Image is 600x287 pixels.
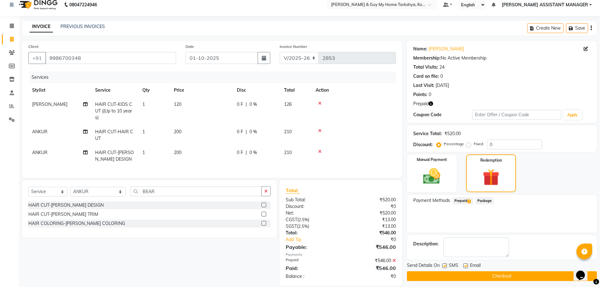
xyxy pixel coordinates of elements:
[341,197,401,203] div: ₹520.00
[429,46,464,52] a: [PERSON_NAME]
[186,44,194,49] label: Date
[341,243,401,251] div: ₹546.00
[341,273,401,280] div: ₹0
[413,82,434,89] div: Last Visit:
[281,230,341,236] div: Total:
[249,149,257,156] span: 0 %
[299,217,308,222] span: 2.5%
[413,91,427,98] div: Points:
[413,112,472,118] div: Coupon Code
[237,101,243,108] span: 0 F
[174,101,181,107] span: 120
[249,129,257,135] span: 0 %
[281,223,341,230] div: ( )
[449,262,458,270] span: SMS
[470,262,481,270] span: Email
[95,150,134,162] span: HAIR CUT-[PERSON_NAME] DESIGN
[286,217,297,222] span: CGST
[142,150,145,155] span: 1
[413,197,450,204] span: Payment Methods
[413,55,591,61] div: No Active Membership
[418,166,446,186] img: _cash.svg
[170,83,233,97] th: Price
[91,83,139,97] th: Service
[444,130,461,137] div: ₹520.00
[28,211,98,218] div: HAIR CUT-[PERSON_NAME] TRIM
[474,141,483,147] label: Fixed
[281,273,341,280] div: Balance :
[281,243,341,251] div: Payable:
[341,210,401,216] div: ₹520.00
[246,129,247,135] span: |
[246,149,247,156] span: |
[28,202,104,209] div: HAIR CUT-[PERSON_NAME] DESIGN
[413,46,427,52] div: Name:
[237,149,243,156] span: 0 F
[95,129,133,141] span: HAIR CUT-HAIR CUT
[341,264,401,272] div: ₹546.00
[174,129,181,135] span: 200
[341,216,401,223] div: ₹13.00
[566,23,588,33] button: Save
[453,197,473,204] span: Prepaid
[413,141,433,148] div: Discount:
[284,101,292,107] span: 126
[281,216,341,223] div: ( )
[351,236,401,243] div: ₹0
[281,236,351,243] a: Add Tip
[130,187,262,196] input: Search or Scan
[467,199,471,203] span: 1
[60,24,105,29] a: PREVIOUS INVOICES
[413,100,429,107] span: Prepaid
[281,197,341,203] div: Sub Total:
[246,101,247,108] span: |
[286,252,396,257] div: Payments
[28,220,125,227] div: HAIR COLORING-[PERSON_NAME] COLORING
[281,203,341,210] div: Discount:
[527,23,563,33] button: Create New
[480,158,502,163] label: Redemption
[28,83,91,97] th: Stylist
[281,264,341,272] div: Paid:
[341,257,401,264] div: ₹546.00
[413,64,438,71] div: Total Visits:
[407,271,597,281] button: Checkout
[280,83,312,97] th: Total
[574,262,594,281] iframe: chat widget
[237,129,243,135] span: 0 F
[413,130,442,137] div: Service Total:
[45,52,176,64] input: Search by Name/Mobile/Email/Code
[429,91,431,98] div: 0
[32,150,48,155] span: ANKUR
[298,224,308,229] span: 2.5%
[444,141,464,147] label: Percentage
[142,101,145,107] span: 1
[281,210,341,216] div: Net:
[341,230,401,236] div: ₹546.00
[341,203,401,210] div: ₹0
[413,73,439,80] div: Card on file:
[284,129,292,135] span: 210
[439,64,444,71] div: 24
[28,52,46,64] button: +91
[281,257,341,264] div: Prepaid
[440,73,443,80] div: 0
[286,223,297,229] span: SGST
[563,110,581,120] button: Apply
[233,83,280,97] th: Disc
[29,72,401,83] div: Services
[139,83,170,97] th: Qty
[477,167,505,188] img: _gift.svg
[28,44,38,49] label: Client
[32,129,48,135] span: ANKUR
[249,101,257,108] span: 0 %
[95,101,132,120] span: HAIR CUT-KIDS CUT ((Up to 10 years)
[413,241,438,247] div: Description:
[286,187,300,194] span: Total
[341,223,401,230] div: ₹13.00
[280,44,307,49] label: Invoice Number
[174,150,181,155] span: 200
[407,262,440,270] span: Send Details On
[413,55,441,61] div: Membership:
[502,2,588,8] span: [PERSON_NAME] ASSISTANT MANAGER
